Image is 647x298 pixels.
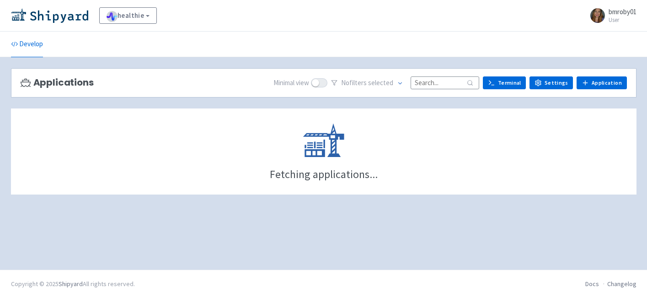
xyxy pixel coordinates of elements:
a: healthie [99,7,157,24]
input: Search... [411,76,479,89]
a: bmroby01 User [585,8,636,23]
a: Changelog [607,280,636,288]
div: Copyright © 2025 All rights reserved. [11,279,135,289]
a: Develop [11,32,43,57]
span: No filter s [341,78,393,88]
a: Settings [529,76,573,89]
a: Shipyard [59,280,83,288]
h3: Applications [21,77,94,88]
a: Application [577,76,626,89]
span: Minimal view [273,78,309,88]
a: Terminal [483,76,526,89]
small: User [609,17,636,23]
img: Shipyard logo [11,8,88,23]
span: bmroby01 [609,7,636,16]
span: selected [368,78,393,87]
a: Docs [585,280,599,288]
div: Fetching applications... [270,169,378,180]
